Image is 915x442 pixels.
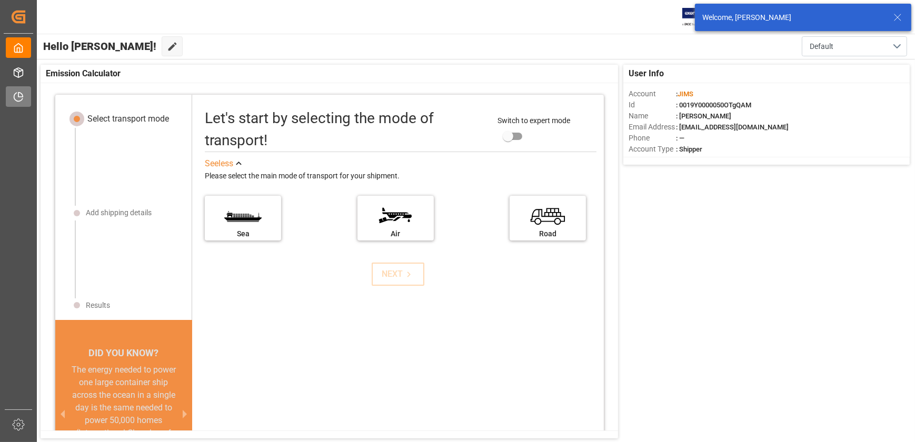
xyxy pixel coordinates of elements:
[678,90,693,98] span: JIMS
[205,157,233,170] div: See less
[810,41,833,52] span: Default
[676,101,751,109] span: : 0019Y0000050OTgQAM
[802,36,907,56] button: open menu
[629,67,664,80] span: User Info
[676,90,693,98] span: :
[55,342,193,364] div: DID YOU KNOW?
[629,88,676,99] span: Account
[629,122,676,133] span: Email Address
[43,36,156,56] span: Hello [PERSON_NAME]!
[205,107,487,152] div: Let's start by selecting the mode of transport!
[87,113,169,125] div: Select transport mode
[46,67,121,80] span: Emission Calculator
[676,145,702,153] span: : Shipper
[629,110,676,122] span: Name
[682,8,719,26] img: Exertis%20JAM%20-%20Email%20Logo.jpg_1722504956.jpg
[629,133,676,144] span: Phone
[676,123,789,131] span: : [EMAIL_ADDRESS][DOMAIN_NAME]
[382,268,414,280] div: NEXT
[702,12,883,23] div: Welcome, [PERSON_NAME]
[205,170,596,183] div: Please select the main mode of transport for your shipment.
[676,134,684,142] span: : —
[86,207,152,218] div: Add shipping details
[498,116,571,125] span: Switch to expert mode
[86,300,110,311] div: Results
[676,112,731,120] span: : [PERSON_NAME]
[629,144,676,155] span: Account Type
[363,228,429,239] div: Air
[210,228,276,239] div: Sea
[515,228,581,239] div: Road
[629,99,676,110] span: Id
[372,263,424,286] button: NEXT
